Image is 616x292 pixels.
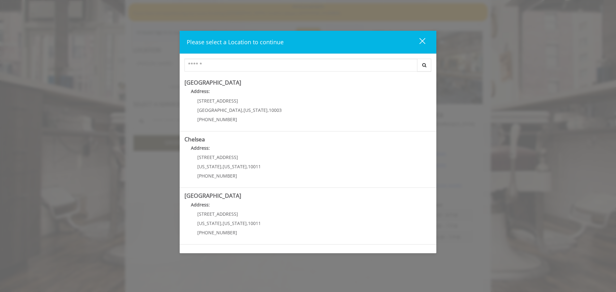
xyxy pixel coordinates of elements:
span: , [242,107,244,113]
span: [US_STATE] [197,163,221,170]
b: Address: [191,202,210,208]
b: Address: [191,145,210,151]
span: [STREET_ADDRESS] [197,154,238,160]
span: 10003 [269,107,282,113]
span: [PHONE_NUMBER] [197,173,237,179]
b: [GEOGRAPHIC_DATA] [184,192,241,199]
span: [STREET_ADDRESS] [197,211,238,217]
span: , [247,163,248,170]
span: [STREET_ADDRESS] [197,98,238,104]
span: 10011 [248,220,261,226]
b: Address: [191,88,210,94]
span: Please select a Location to continue [187,38,284,46]
div: Center Select [184,59,432,75]
span: [US_STATE] [197,220,221,226]
span: [PHONE_NUMBER] [197,116,237,122]
span: [GEOGRAPHIC_DATA] [197,107,242,113]
span: , [221,220,223,226]
button: close dialog [407,36,429,49]
input: Search Center [184,59,417,71]
span: , [247,220,248,226]
span: 10011 [248,163,261,170]
i: Search button [421,63,428,67]
span: [US_STATE] [244,107,268,113]
span: , [221,163,223,170]
span: [US_STATE] [223,163,247,170]
b: Flatiron [184,248,204,256]
b: [GEOGRAPHIC_DATA] [184,79,241,86]
span: , [268,107,269,113]
span: [US_STATE] [223,220,247,226]
b: Chelsea [184,135,205,143]
div: close dialog [412,38,425,47]
span: [PHONE_NUMBER] [197,229,237,236]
